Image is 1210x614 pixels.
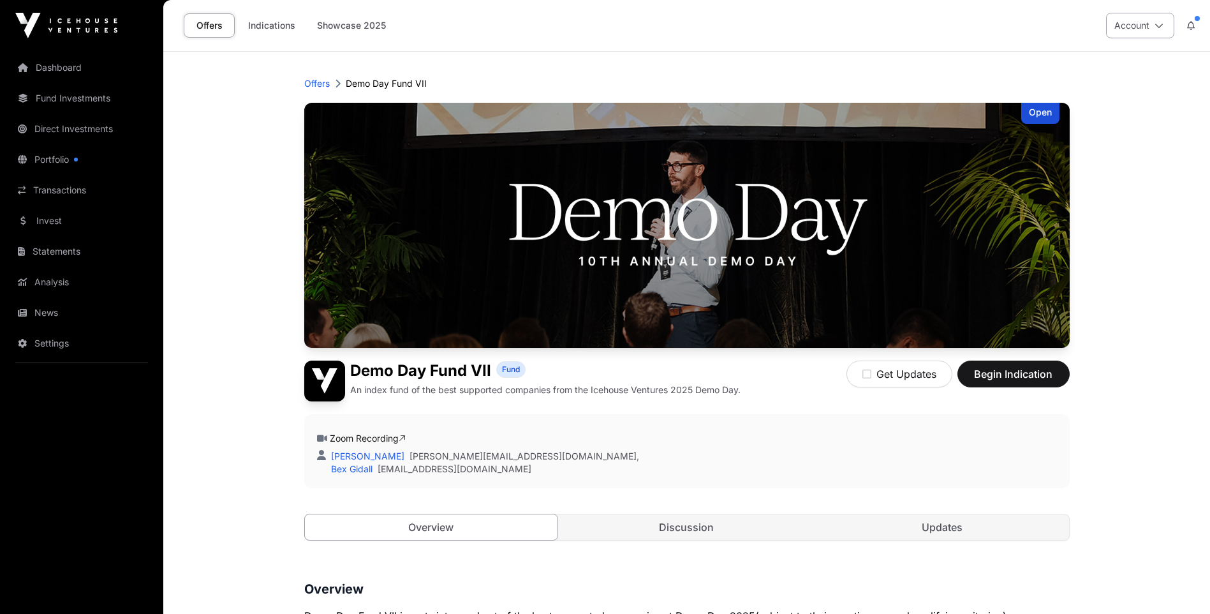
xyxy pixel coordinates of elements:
button: Get Updates [846,361,952,387]
div: , [328,450,639,463]
a: Bex Gidall [328,463,373,474]
h1: Demo Day Fund VII [350,361,491,381]
a: Offers [184,13,235,38]
img: Demo Day Fund VII [304,103,1070,348]
a: Direct Investments [10,115,153,143]
a: Updates [816,514,1069,540]
a: Statements [10,237,153,266]
span: Fund [502,364,520,375]
a: Settings [10,329,153,357]
p: An index fund of the best supported companies from the Icehouse Ventures 2025 Demo Day. [350,384,741,396]
span: Begin Indication [973,366,1054,382]
img: Demo Day Fund VII [304,361,345,401]
img: Icehouse Ventures Logo [15,13,117,38]
a: Discussion [560,514,813,540]
a: Offers [304,77,330,90]
a: Overview [304,514,559,541]
a: Fund Investments [10,84,153,112]
a: News [10,299,153,327]
button: Account [1106,13,1174,38]
a: [PERSON_NAME][EMAIL_ADDRESS][DOMAIN_NAME] [409,450,637,463]
a: Indications [240,13,304,38]
a: [PERSON_NAME] [328,451,404,461]
nav: Tabs [305,514,1069,540]
div: Open [1021,103,1059,124]
a: Portfolio [10,146,153,174]
a: Invest [10,207,153,235]
a: Begin Indication [957,373,1070,386]
a: Transactions [10,176,153,204]
button: Begin Indication [957,361,1070,387]
a: Showcase 2025 [309,13,394,38]
a: Dashboard [10,54,153,82]
a: [EMAIL_ADDRESS][DOMAIN_NAME] [378,463,531,475]
a: Analysis [10,268,153,296]
iframe: Chat Widget [1146,553,1210,614]
a: Zoom Recording [330,433,406,444]
h3: Overview [304,579,1070,599]
p: Demo Day Fund VII [346,77,427,90]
